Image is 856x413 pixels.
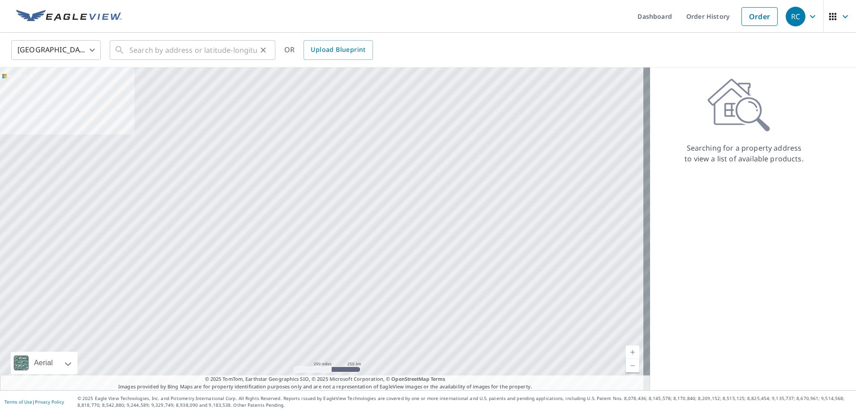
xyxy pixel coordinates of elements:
input: Search by address or latitude-longitude [129,38,257,63]
div: RC [786,7,805,26]
div: Aerial [31,352,56,374]
div: Aerial [11,352,77,374]
span: Upload Blueprint [311,44,365,55]
div: OR [284,40,373,60]
a: Terms of Use [4,399,32,405]
button: Clear [257,44,270,56]
a: Terms [431,375,445,382]
img: EV Logo [16,10,122,23]
div: [GEOGRAPHIC_DATA] [11,38,101,63]
a: Current Level 5, Zoom Out [626,359,639,372]
span: © 2025 TomTom, Earthstar Geographics SIO, © 2025 Microsoft Corporation, © [205,375,445,383]
p: | [4,399,64,405]
a: Current Level 5, Zoom In [626,346,639,359]
a: Upload Blueprint [304,40,372,60]
a: Privacy Policy [35,399,64,405]
a: Order [741,7,778,26]
a: OpenStreetMap [391,375,429,382]
p: Searching for a property address to view a list of available products. [684,143,804,164]
p: © 2025 Eagle View Technologies, Inc. and Pictometry International Corp. All Rights Reserved. Repo... [77,395,852,409]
